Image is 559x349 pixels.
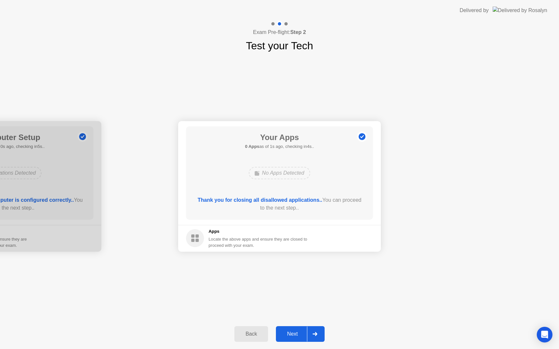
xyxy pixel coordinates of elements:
[245,143,314,150] h5: as of 1s ago, checking in4s..
[278,331,307,337] div: Next
[209,236,308,248] div: Locate the above apps and ensure they are closed to proceed with your exam.
[249,167,310,179] div: No Apps Detected
[246,38,313,54] h1: Test your Tech
[290,29,306,35] b: Step 2
[195,196,364,212] div: You can proceed to the next step..
[460,7,489,14] div: Delivered by
[245,144,259,149] b: 0 Apps
[234,326,268,342] button: Back
[245,132,314,143] h1: Your Apps
[198,197,322,203] b: Thank you for closing all disallowed applications..
[209,228,308,235] h5: Apps
[236,331,266,337] div: Back
[276,326,325,342] button: Next
[253,28,306,36] h4: Exam Pre-flight:
[537,327,552,342] div: Open Intercom Messenger
[493,7,547,14] img: Delivered by Rosalyn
